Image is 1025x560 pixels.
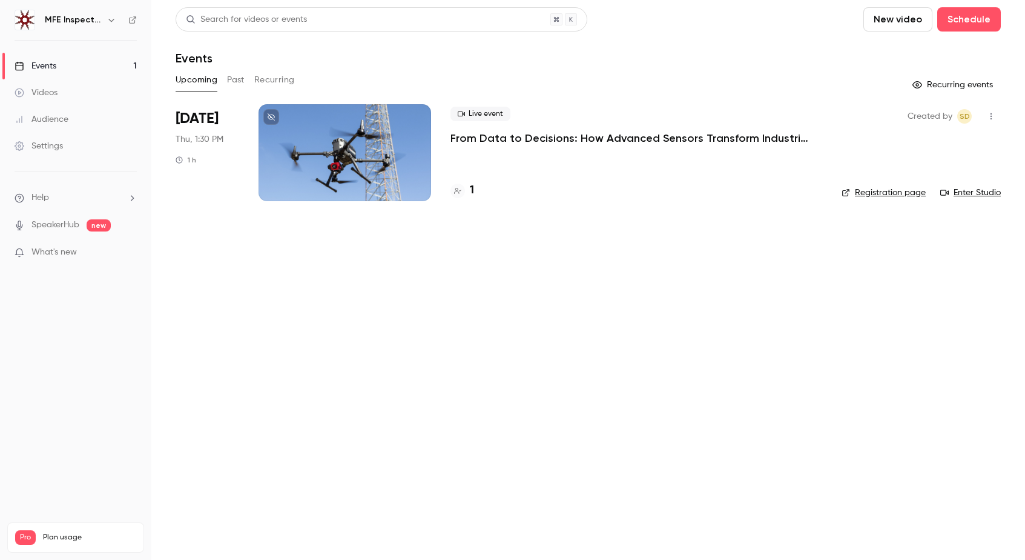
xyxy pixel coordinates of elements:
[31,192,49,204] span: Help
[87,219,111,232] span: new
[15,530,36,545] span: Pro
[15,60,56,72] div: Events
[45,14,102,26] h6: MFE Inspection Solutions
[15,192,137,204] li: help-dropdown-opener
[31,219,79,232] a: SpeakerHub
[122,247,137,258] iframe: Noticeable Trigger
[15,10,35,30] img: MFE Inspection Solutions
[15,87,58,99] div: Videos
[43,533,136,542] span: Plan usage
[15,140,63,152] div: Settings
[15,113,68,125] div: Audience
[31,246,77,259] span: What's new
